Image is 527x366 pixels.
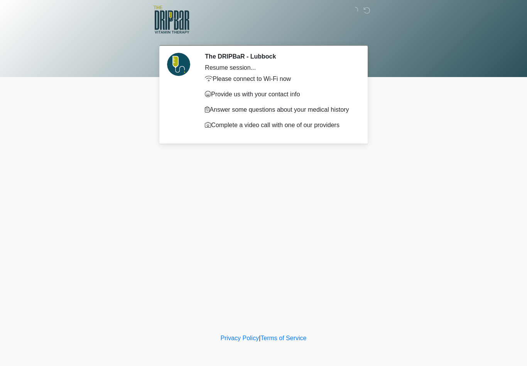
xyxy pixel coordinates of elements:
p: Complete a video call with one of our providers [205,121,354,130]
p: Provide us with your contact info [205,90,354,99]
div: Resume session... [205,63,354,72]
h2: The DRIPBaR - Lubbock [205,53,354,60]
a: Terms of Service [260,335,306,341]
img: The DRIPBaR - Lubbock Logo [154,6,189,34]
p: Answer some questions about your medical history [205,105,354,114]
p: Please connect to Wi-Fi now [205,74,354,84]
a: | [259,335,260,341]
img: Agent Avatar [167,53,190,76]
a: Privacy Policy [221,335,259,341]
